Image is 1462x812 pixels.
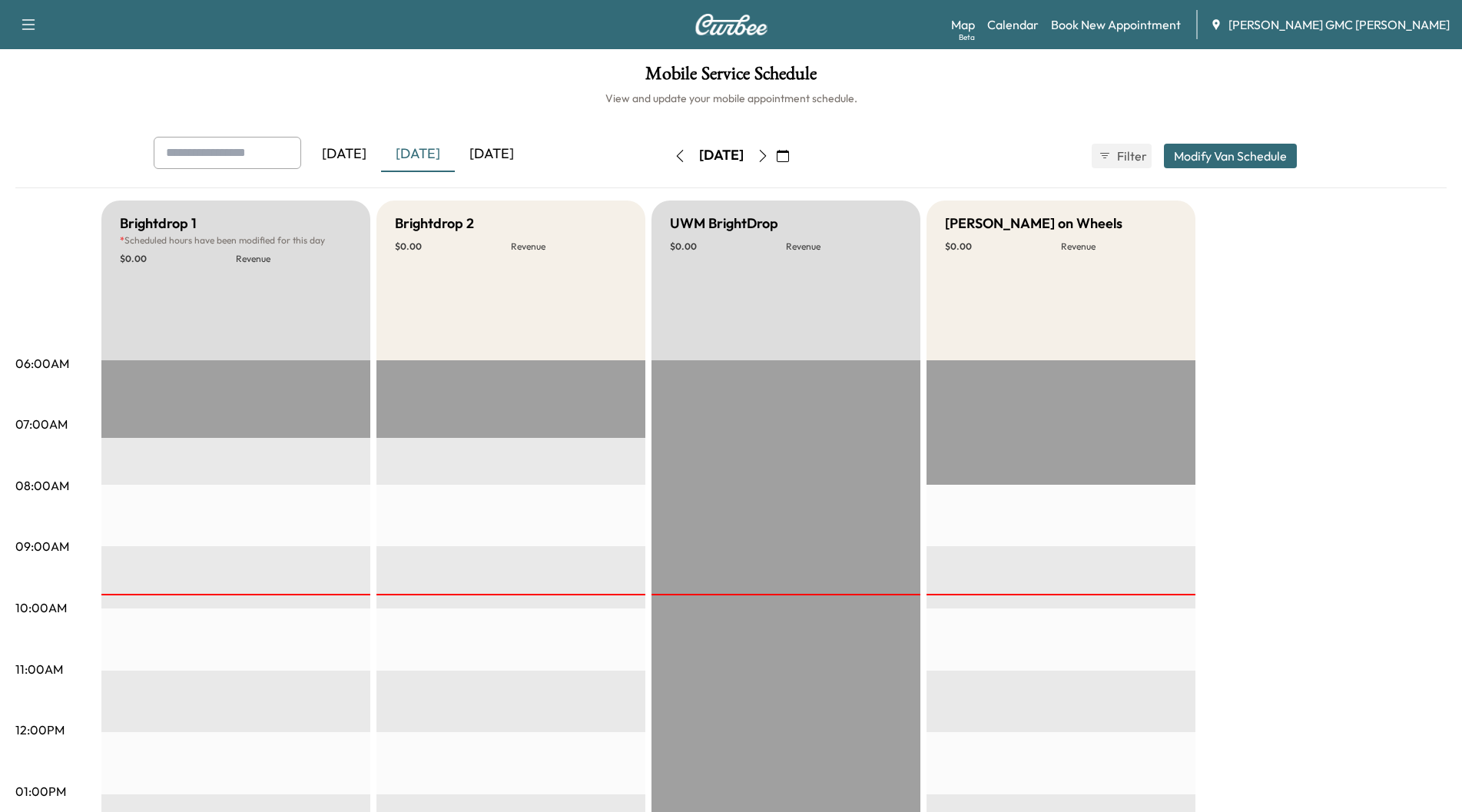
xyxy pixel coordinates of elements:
[15,415,68,433] p: 07:00AM
[455,137,529,172] div: [DATE]
[15,354,69,373] p: 06:00AM
[15,476,69,495] p: 08:00AM
[1051,15,1181,34] a: Book New Appointment
[15,598,67,617] p: 10:00AM
[945,240,1061,253] p: $ 0.00
[15,721,65,739] p: 12:00PM
[15,782,66,800] p: 01:00PM
[670,240,786,253] p: $ 0.00
[120,213,197,234] h5: Brightdrop 1
[236,253,352,265] p: Revenue
[699,146,744,165] div: [DATE]
[786,240,902,253] p: Revenue
[120,253,236,265] p: $ 0.00
[987,15,1039,34] a: Calendar
[307,137,381,172] div: [DATE]
[395,240,511,253] p: $ 0.00
[15,660,63,678] p: 11:00AM
[695,14,768,35] img: Curbee Logo
[1092,144,1152,168] button: Filter
[1164,144,1297,168] button: Modify Van Schedule
[1228,15,1450,34] span: [PERSON_NAME] GMC [PERSON_NAME]
[1061,240,1177,253] p: Revenue
[15,91,1447,106] h6: View and update your mobile appointment schedule.
[959,31,975,43] div: Beta
[511,240,627,253] p: Revenue
[120,234,352,247] p: Scheduled hours have been modified for this day
[945,213,1122,234] h5: [PERSON_NAME] on Wheels
[381,137,455,172] div: [DATE]
[951,15,975,34] a: MapBeta
[15,537,69,555] p: 09:00AM
[395,213,474,234] h5: Brightdrop 2
[1117,147,1145,165] span: Filter
[670,213,778,234] h5: UWM BrightDrop
[15,65,1447,91] h1: Mobile Service Schedule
